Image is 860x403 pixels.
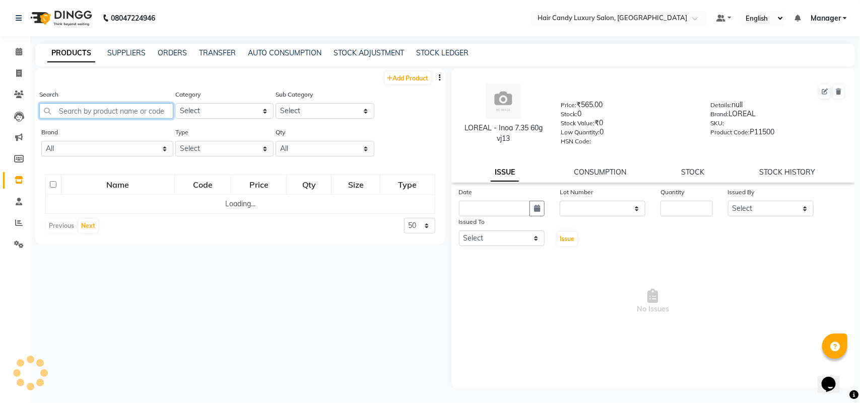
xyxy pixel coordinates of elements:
[561,137,591,146] label: HSN Code:
[232,176,286,194] div: Price
[560,188,593,197] label: Lot Number
[175,176,230,194] div: Code
[818,363,850,393] iframe: chat widget
[332,176,379,194] div: Size
[175,128,188,137] label: Type
[62,176,174,194] div: Name
[561,101,576,110] label: Price:
[41,128,58,137] label: Brand
[561,110,577,119] label: Stock:
[558,232,577,246] button: Issue
[416,48,469,57] a: STOCK LEDGER
[459,217,485,226] label: Issued To
[710,127,845,141] div: P11500
[486,84,521,119] img: avatar
[79,219,98,233] button: Next
[561,100,695,114] div: ₹565.00
[759,168,815,177] a: STOCK HISTORY
[459,251,848,352] span: No Issues
[710,109,845,123] div: LOREAL
[560,235,575,243] span: Issue
[710,101,732,110] label: Details:
[811,13,841,24] span: Manager
[199,48,236,57] a: TRANSFER
[287,176,330,194] div: Qty
[26,4,95,32] img: logo
[47,44,95,62] a: PRODUCTS
[491,164,519,182] a: ISSUE
[276,128,285,137] label: Qty
[710,110,729,119] label: Brand:
[107,48,146,57] a: SUPPLIERS
[111,4,155,32] b: 08047224946
[710,128,750,137] label: Product Code:
[175,90,201,99] label: Category
[385,71,431,84] a: Add Product
[561,128,600,137] label: Low Quantity:
[561,127,695,141] div: 0
[46,195,435,214] td: Loading...
[461,123,546,144] div: LOREAL - Inoa 7.35 60g vj13
[681,168,704,177] a: STOCK
[39,90,58,99] label: Search
[158,48,187,57] a: ORDERS
[574,168,626,177] a: CONSUMPTION
[710,119,724,128] label: SKU:
[660,188,684,197] label: Quantity
[728,188,755,197] label: Issued By
[276,90,313,99] label: Sub Category
[381,176,434,194] div: Type
[459,188,473,197] label: Date
[710,100,845,114] div: null
[248,48,321,57] a: AUTO CONSUMPTION
[561,118,695,132] div: ₹0
[334,48,404,57] a: STOCK ADJUSTMENT
[561,109,695,123] div: 0
[39,103,173,119] input: Search by product name or code
[561,119,594,128] label: Stock Value:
